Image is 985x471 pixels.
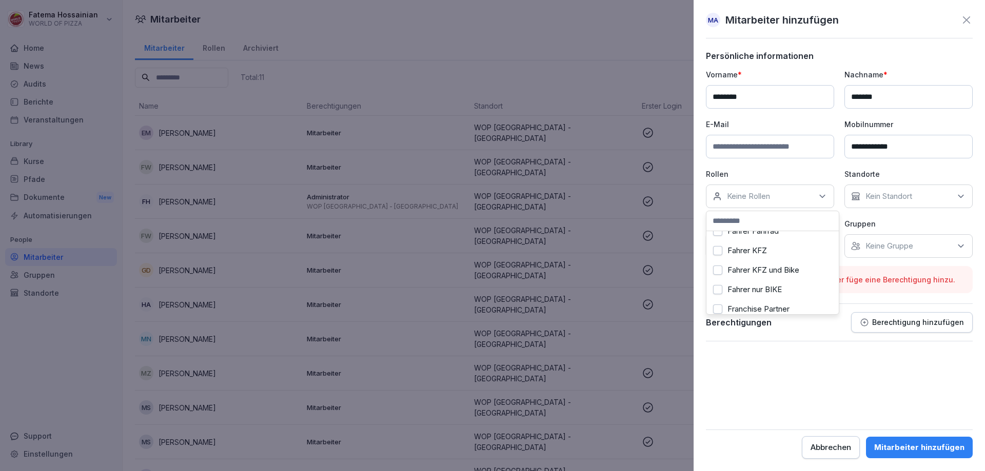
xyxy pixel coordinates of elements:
p: Keine Rollen [727,191,770,201]
label: Fahrer KFZ [727,246,767,255]
label: Fahrer Fahrrad [727,227,779,236]
p: Mitarbeiter hinzufügen [725,12,839,28]
label: Fahrer KFZ und Bike [727,265,799,275]
p: Berechtigungen [706,317,772,327]
p: Kein Standort [865,191,912,201]
button: Mitarbeiter hinzufügen [866,437,973,458]
div: Mitarbeiter hinzufügen [874,442,964,453]
div: MA [706,13,720,27]
p: Persönliche informationen [706,51,973,61]
label: Fahrer nur BIKE [727,285,782,294]
p: Berechtigung hinzufügen [872,318,964,326]
p: Nachname [844,69,973,80]
p: Vorname [706,69,834,80]
button: Abbrechen [802,436,860,459]
p: Standorte [844,169,973,179]
p: Keine Gruppe [865,241,913,251]
p: Bitte wähle einen Standort aus oder füge eine Berechtigung hinzu. [714,274,964,285]
p: Rollen [706,169,834,179]
label: Franchise Partner [727,304,790,314]
p: Gruppen [844,218,973,229]
div: Abbrechen [811,442,851,453]
p: E-Mail [706,119,834,130]
p: Mobilnummer [844,119,973,130]
button: Berechtigung hinzufügen [851,312,973,333]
